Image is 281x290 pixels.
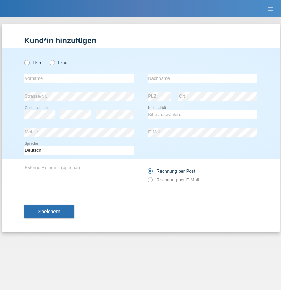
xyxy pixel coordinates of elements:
label: Frau [50,60,67,65]
input: Herr [24,60,29,65]
input: Rechnung per Post [148,168,152,177]
a: menu [264,7,278,11]
h1: Kund*in hinzufügen [24,36,257,45]
span: Speichern [38,209,60,214]
label: Rechnung per E-Mail [148,177,199,182]
input: Frau [50,60,54,65]
label: Rechnung per Post [148,168,195,174]
label: Herr [24,60,42,65]
input: Rechnung per E-Mail [148,177,152,186]
button: Speichern [24,205,74,218]
i: menu [267,6,274,13]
